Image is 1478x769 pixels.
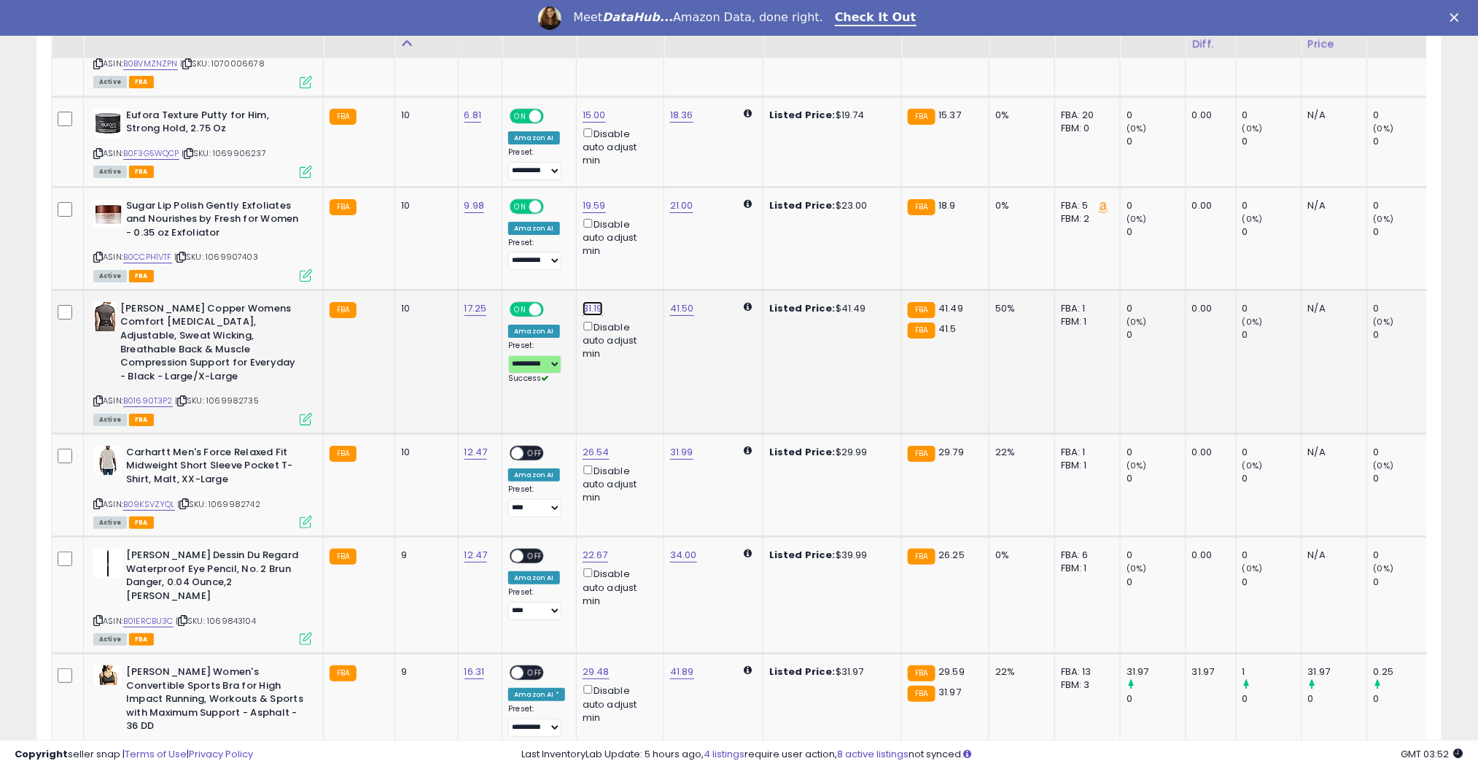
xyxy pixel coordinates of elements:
[837,747,909,761] a: 8 active listings
[1061,459,1109,472] div: FBM: 1
[401,549,446,562] div: 9
[508,704,565,737] div: Preset:
[126,665,303,737] b: [PERSON_NAME] Women's Convertible Sports Bra for High Impact Running, Workouts & Sports with Maxi...
[769,445,836,459] b: Listed Price:
[769,548,836,562] b: Listed Price:
[15,747,68,761] strong: Copyright
[401,665,446,679] div: 9
[1061,212,1109,225] div: FBM: 2
[126,109,303,139] b: Eufora Texture Putty for Him, Strong Hold, 2.75 Oz
[1127,135,1186,148] div: 0
[123,58,178,70] a: B0BVMZNZPN
[1374,563,1394,574] small: (0%)
[93,109,122,138] img: 41gZeignU3L._SL40_.jpg
[1242,665,1302,679] div: 1
[464,108,482,123] a: 6.81
[602,10,673,24] i: DataHub...
[123,615,174,627] a: B01ERCBU3C
[1127,213,1147,225] small: (0%)
[995,446,1043,459] div: 22%
[939,322,957,336] span: 41.5
[1450,13,1465,22] div: Close
[769,665,890,679] div: $31.97
[524,550,548,563] span: OFF
[939,548,965,562] span: 26.25
[1308,692,1367,706] div: 0
[1242,123,1263,134] small: (0%)
[1061,302,1109,315] div: FBA: 1
[583,125,653,168] div: Disable auto adjust min
[670,108,693,123] a: 18.36
[1242,692,1302,706] div: 0
[1061,315,1109,328] div: FBM: 1
[1192,446,1225,459] div: 0.00
[670,445,693,460] a: 31.99
[330,665,357,681] small: FBA
[1374,692,1433,706] div: 0
[1374,472,1433,485] div: 0
[508,688,565,701] div: Amazon AI *
[908,199,935,215] small: FBA
[1308,302,1356,315] div: N/A
[1192,665,1225,679] div: 31.97
[508,341,565,384] div: Preset:
[464,445,488,460] a: 12.47
[939,108,962,122] span: 15.37
[995,302,1043,315] div: 50%
[15,748,253,762] div: seller snap | |
[125,747,187,761] a: Terms of Use
[670,301,694,316] a: 41.50
[120,302,297,387] b: [PERSON_NAME] Copper Womens Comfort [MEDICAL_DATA], Adjustable, Sweat Wicking, Breathable Back & ...
[1127,302,1186,315] div: 0
[180,58,265,69] span: | SKU: 1070006678
[508,484,565,517] div: Preset:
[769,301,836,315] b: Listed Price:
[330,549,357,565] small: FBA
[1374,576,1433,589] div: 0
[1374,460,1394,471] small: (0%)
[1127,563,1147,574] small: (0%)
[939,665,965,679] span: 29.59
[401,446,446,459] div: 10
[1308,199,1356,212] div: N/A
[182,147,266,159] span: | SKU: 1069906237
[1127,446,1186,459] div: 0
[129,270,154,282] span: FBA
[908,549,935,565] small: FBA
[1192,109,1225,122] div: 0.00
[583,665,610,679] a: 29.48
[583,548,608,563] a: 22.67
[704,747,744,761] a: 4 listings
[1374,446,1433,459] div: 0
[1242,563,1263,574] small: (0%)
[93,633,127,646] span: All listings currently available for purchase on Amazon
[1242,446,1302,459] div: 0
[126,446,303,490] b: Carhartt Men's Force Relaxed Fit Midweight Short Sleeve Pocket T-Shirt, Malt, XX-Large
[508,131,559,144] div: Amazon AI
[175,395,259,406] span: | SKU: 1069982735
[670,198,693,213] a: 21.00
[1242,199,1302,212] div: 0
[1374,302,1433,315] div: 0
[1127,549,1186,562] div: 0
[1242,109,1302,122] div: 0
[174,251,258,263] span: | SKU: 1069907403
[1127,472,1186,485] div: 0
[1374,549,1433,562] div: 0
[511,200,529,212] span: ON
[123,147,179,160] a: B0F3G5WQCP
[1242,135,1302,148] div: 0
[1374,225,1433,239] div: 0
[583,565,653,608] div: Disable auto adjust min
[1127,665,1186,679] div: 31.97
[1242,576,1302,589] div: 0
[1242,213,1263,225] small: (0%)
[769,199,890,212] div: $23.00
[583,682,653,724] div: Disable auto adjust min
[1374,109,1433,122] div: 0
[542,109,565,122] span: OFF
[508,147,565,180] div: Preset:
[464,665,485,679] a: 16.31
[123,251,172,263] a: B0CCPH1VTF
[330,199,357,215] small: FBA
